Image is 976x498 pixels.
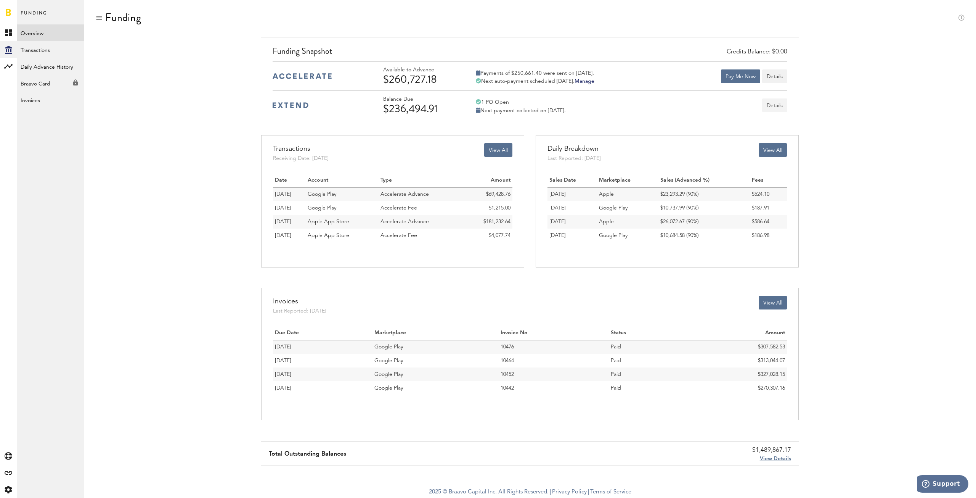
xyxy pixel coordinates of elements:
th: Marketplace [372,326,499,340]
span: [DATE] [275,219,291,224]
span: [DATE] [275,192,291,197]
span: View Details [760,456,791,461]
td: $313,044.07 [677,354,787,367]
div: Balance Due [383,96,456,103]
td: 05.08.25 [273,229,305,242]
button: View All [759,143,787,157]
div: Last Reported: [DATE] [273,307,326,315]
a: Transactions [17,41,84,58]
span: $181,232.64 [483,219,510,224]
th: Sales (Advanced %) [658,174,750,187]
td: $270,307.16 [677,381,787,395]
td: $1,215.00 [462,201,512,215]
a: Terms of Service [590,489,631,495]
td: $4,077.74 [462,229,512,242]
span: 10476 [501,344,514,350]
td: 15.05.25 [273,367,372,381]
span: Google Play [374,385,403,391]
td: Paid [609,381,677,395]
th: Marketplace [597,174,658,187]
th: Amount [462,174,512,187]
span: [DATE] [275,205,291,211]
th: Type [379,174,462,187]
a: Daily Advance History [17,58,84,75]
td: $187.91 [750,201,787,215]
td: $10,737.99 (90%) [658,201,750,215]
div: Last Reported: [DATE] [547,155,601,162]
span: [DATE] [275,372,291,377]
button: View All [759,296,787,309]
div: Next auto-payment scheduled [DATE]. [476,78,594,85]
td: Apple [597,187,658,201]
td: $186.98 [750,229,787,242]
td: Paid [609,367,677,381]
span: Google Play [308,205,336,211]
span: $4,077.74 [489,233,510,238]
div: $236,494.91 [383,103,456,115]
td: 05.08.25 [273,215,305,229]
td: 05.08.25 [273,187,305,201]
span: Google Play [308,192,336,197]
td: Apple App Store [306,229,379,242]
span: $69,428.76 [486,192,510,197]
td: Accelerate Advance [379,215,462,229]
span: Accelerate Fee [380,233,417,238]
a: Invoices [17,92,84,108]
span: 10464 [501,358,514,363]
div: Receiving Date: [DATE] [273,155,329,162]
span: Apple App Store [308,233,349,238]
span: $327,028.15 [758,372,785,377]
td: 10464 [499,354,609,367]
td: Accelerate Fee [379,201,462,215]
th: Invoice No [499,326,609,340]
td: $327,028.15 [677,367,787,381]
td: Google Play [306,187,379,201]
div: Funding [105,11,141,24]
button: Details [762,69,787,83]
div: $1,489,867.17 [752,446,791,455]
button: Details [762,98,787,112]
div: Next payment collected on [DATE]. [476,107,566,114]
span: [DATE] [275,344,291,350]
div: Available to Advance [383,67,456,73]
td: Google Play [372,381,499,395]
th: Fees [750,174,787,187]
span: $313,044.07 [758,358,785,363]
span: Accelerate Advance [380,219,429,224]
td: [DATE] [547,229,597,242]
span: Accelerate Fee [380,205,417,211]
td: Paid [609,340,677,354]
span: Paid [611,358,621,363]
span: Google Play [374,344,403,350]
div: Transactions [273,143,329,155]
span: [DATE] [275,358,291,363]
span: 10442 [501,385,514,391]
th: Account [306,174,379,187]
td: 10452 [499,367,609,381]
th: Due Date [273,326,372,340]
span: $1,215.00 [489,205,510,211]
div: Payments of $250,661.40 were sent on [DATE]. [476,70,594,77]
span: $270,307.16 [758,385,785,391]
span: [DATE] [275,385,291,391]
span: 2025 © Braavo Capital Inc. All Rights Reserved. [429,487,549,498]
td: Google Play [306,201,379,215]
div: Total Outstanding Balances [269,442,346,466]
div: Credits Balance: $0.00 [727,48,787,56]
td: Apple [597,215,658,229]
img: accelerate-medium-blue-logo.svg [273,73,332,79]
span: $307,582.53 [758,344,785,350]
td: $524.10 [750,187,787,201]
td: $69,428.76 [462,187,512,201]
div: Invoices [273,296,326,307]
span: 10452 [501,372,514,377]
td: Google Play [372,367,499,381]
div: 1 PO Open [476,99,566,106]
span: Google Play [374,372,403,377]
div: Daily Breakdown [547,143,601,155]
td: Paid [609,354,677,367]
td: Google Play [597,229,658,242]
td: $307,582.53 [677,340,787,354]
th: Status [609,326,677,340]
